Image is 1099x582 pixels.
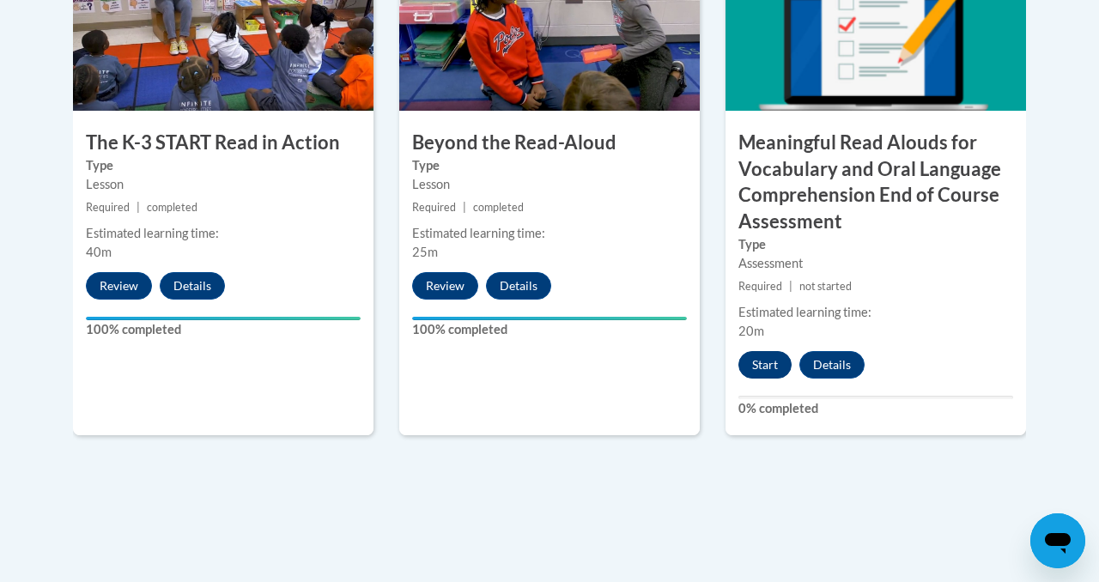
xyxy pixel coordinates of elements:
[738,399,1013,418] label: 0% completed
[86,156,361,175] label: Type
[473,201,524,214] span: completed
[738,254,1013,273] div: Assessment
[738,303,1013,322] div: Estimated learning time:
[412,175,687,194] div: Lesson
[399,130,700,156] h3: Beyond the Read-Aloud
[147,201,197,214] span: completed
[86,317,361,320] div: Your progress
[160,272,225,300] button: Details
[799,351,865,379] button: Details
[412,201,456,214] span: Required
[412,320,687,339] label: 100% completed
[86,320,361,339] label: 100% completed
[412,224,687,243] div: Estimated learning time:
[738,280,782,293] span: Required
[73,130,373,156] h3: The K-3 START Read in Action
[789,280,792,293] span: |
[1030,513,1085,568] iframe: Button to launch messaging window
[463,201,466,214] span: |
[412,272,478,300] button: Review
[738,351,792,379] button: Start
[86,272,152,300] button: Review
[412,245,438,259] span: 25m
[86,245,112,259] span: 40m
[486,272,551,300] button: Details
[86,175,361,194] div: Lesson
[412,156,687,175] label: Type
[86,201,130,214] span: Required
[726,130,1026,235] h3: Meaningful Read Alouds for Vocabulary and Oral Language Comprehension End of Course Assessment
[86,224,361,243] div: Estimated learning time:
[799,280,852,293] span: not started
[412,317,687,320] div: Your progress
[738,324,764,338] span: 20m
[738,235,1013,254] label: Type
[137,201,140,214] span: |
